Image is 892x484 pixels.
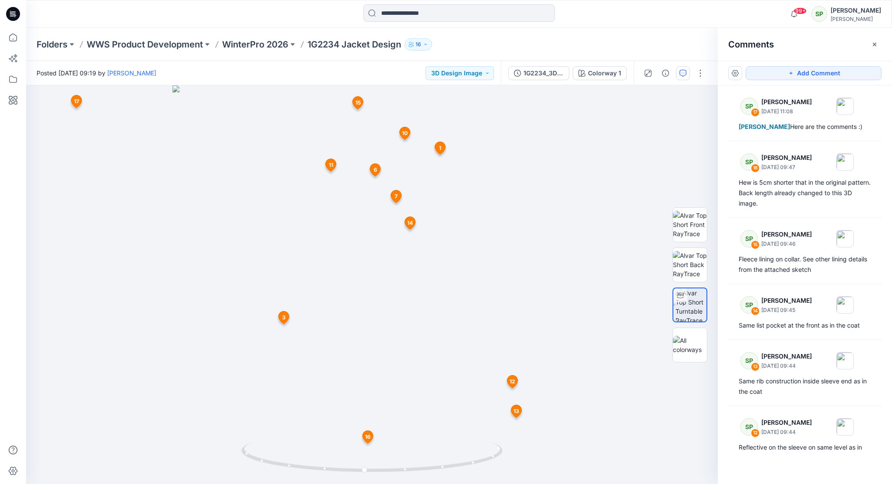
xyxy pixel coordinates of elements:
a: WinterPro 2026 [222,38,288,51]
img: Alvar Top Short Back RayTrace [673,251,707,278]
p: [DATE] 11:08 [761,107,812,116]
div: SP [740,98,758,115]
p: [DATE] 09:46 [761,240,812,248]
div: 15 [751,240,760,249]
p: [DATE] 09:47 [761,163,812,172]
p: [DATE] 09:44 [761,428,812,437]
p: [PERSON_NAME] [761,229,812,240]
button: 16 [405,38,432,51]
div: SP [740,296,758,314]
div: SP [740,418,758,436]
p: [PERSON_NAME] [761,97,812,107]
img: Alvar Top Short Front RayTrace [673,211,707,238]
div: SP [811,6,827,22]
button: Details [659,66,672,80]
span: [PERSON_NAME] [739,123,790,130]
h2: Comments [728,39,774,50]
div: Hew is 5cm shorter that in the original pattern. Back length already changed to this 3D image. [739,177,871,209]
p: [DATE] 09:45 [761,306,812,315]
div: 14 [751,307,760,315]
p: 16 [416,40,421,49]
span: Posted [DATE] 09:19 by [37,68,156,78]
p: [DATE] 09:44 [761,362,812,370]
div: 1G2234_3D design_no lining-raglan sleeve [524,68,564,78]
div: SP [740,352,758,369]
img: Alvar Top Short Turntable RayTrace [676,288,706,322]
div: Here are the comments :) [739,122,871,132]
div: SP [740,230,758,247]
div: 16 [751,164,760,173]
a: WWS Product Development [87,38,203,51]
div: Fleece lining on collar. See other lining details from the attached sketch [739,254,871,275]
div: 17 [751,108,760,117]
p: [PERSON_NAME] [761,417,812,428]
p: [PERSON_NAME] [761,152,812,163]
button: Colorway 1 [573,66,627,80]
div: Same list pocket at the front as in the coat [739,320,871,331]
p: [PERSON_NAME] [761,295,812,306]
p: [PERSON_NAME] [761,351,812,362]
div: 12 [751,429,760,437]
a: [PERSON_NAME] [107,69,156,77]
div: [PERSON_NAME] [831,5,881,16]
span: 99+ [794,7,807,14]
button: Add Comment [746,66,882,80]
div: SP [740,153,758,171]
div: Same rib construction inside sleeve end as in the coat [739,376,871,397]
img: All colorways [673,336,707,354]
div: Colorway 1 [588,68,621,78]
a: Folders [37,38,68,51]
div: [PERSON_NAME] [831,16,881,22]
button: 1G2234_3D design_no lining-raglan sleeve [508,66,569,80]
p: 1G2234 Jacket Design [307,38,401,51]
div: 13 [751,362,760,371]
div: Reflective on the sleeve on same level as in the coat [739,442,871,463]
